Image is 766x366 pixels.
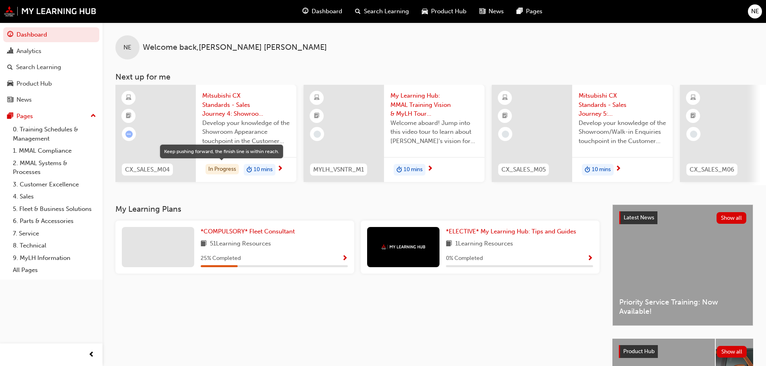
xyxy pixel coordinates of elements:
[88,350,94,360] span: prev-icon
[302,6,308,16] span: guage-icon
[10,239,99,252] a: 8. Technical
[16,112,33,121] div: Pages
[254,165,273,174] span: 10 mins
[342,255,348,262] span: Show Progress
[619,345,747,358] a: Product HubShow all
[446,227,579,236] a: *ELECTIVE* My Learning Hub: Tips and Guides
[10,264,99,276] a: All Pages
[502,131,509,138] span: learningRecordVerb_NONE-icon
[748,4,762,18] button: NE
[7,64,13,71] span: search-icon
[246,165,252,175] span: duration-icon
[3,27,99,42] a: Dashboard
[103,72,766,82] h3: Next up for me
[3,109,99,124] button: Pages
[517,6,523,16] span: pages-icon
[115,204,600,214] h3: My Learning Plans
[10,190,99,203] a: 4. Sales
[502,111,508,121] span: booktick-icon
[3,44,99,59] a: Analytics
[624,214,654,221] span: Latest News
[690,111,696,121] span: booktick-icon
[585,165,590,175] span: duration-icon
[612,204,753,326] a: Latest NewsShow allPriority Service Training: Now Available!
[304,85,485,182] a: MYLH_VSNTR_M1My Learning Hub: MMAL Training Vision & MyLH Tour (Elective)Welcome aboard! Jump int...
[7,48,13,55] span: chart-icon
[7,96,13,104] span: news-icon
[201,228,295,235] span: *COMPULSORY* Fleet Consultant
[446,228,576,235] span: *ELECTIVE* My Learning Hub: Tips and Guides
[314,93,320,103] span: learningResourceType_ELEARNING-icon
[431,7,466,16] span: Product Hub
[342,254,348,264] button: Show Progress
[10,215,99,227] a: 6. Parts & Accessories
[10,203,99,215] a: 5. Fleet & Business Solutions
[126,111,131,121] span: booktick-icon
[90,111,96,121] span: up-icon
[312,7,342,16] span: Dashboard
[202,119,290,146] span: Develop your knowledge of the Showroom Appearance touchpoint in the Customer Excellence (CX) Sale...
[502,93,508,103] span: learningResourceType_ELEARNING-icon
[587,254,593,264] button: Show Progress
[201,227,298,236] a: *COMPULSORY* Fleet Consultant
[619,298,746,316] span: Priority Service Training: Now Available!
[501,165,546,174] span: CX_SALES_M05
[16,63,61,72] div: Search Learning
[717,346,747,358] button: Show all
[201,254,241,263] span: 25 % Completed
[143,43,327,52] span: Welcome back , [PERSON_NAME] [PERSON_NAME]
[7,31,13,39] span: guage-icon
[164,148,279,155] div: Keep pushing forward, the finish line is within reach.
[579,119,666,146] span: Develop your knowledge of the Showroom/Walk-in Enquiries touchpoint in the Customer Excellence (C...
[3,26,99,109] button: DashboardAnalyticsSearch LearningProduct HubNews
[7,113,13,120] span: pages-icon
[296,3,349,20] a: guage-iconDashboard
[427,166,433,173] span: next-icon
[717,212,747,224] button: Show all
[125,165,170,174] span: CX_SALES_M04
[125,131,133,138] span: learningRecordVerb_ATTEMPT-icon
[751,7,759,16] span: NE
[3,92,99,107] a: News
[355,6,361,16] span: search-icon
[473,3,510,20] a: news-iconNews
[201,239,207,249] span: book-icon
[592,165,611,174] span: 10 mins
[10,123,99,145] a: 0. Training Schedules & Management
[10,178,99,191] a: 3. Customer Excellence
[210,239,271,249] span: 51 Learning Resources
[690,165,734,174] span: CX_SALES_M06
[16,95,32,104] div: News
[690,131,697,138] span: learningRecordVerb_NONE-icon
[314,111,320,121] span: booktick-icon
[313,165,364,174] span: MYLH_VSNTR_M1
[404,165,423,174] span: 10 mins
[10,227,99,240] a: 7. Service
[455,239,513,249] span: 1 Learning Resources
[615,166,621,173] span: next-icon
[7,80,13,88] span: car-icon
[10,252,99,264] a: 9. MyLH Information
[314,131,321,138] span: learningRecordVerb_NONE-icon
[3,76,99,91] a: Product Hub
[10,145,99,157] a: 1. MMAL Compliance
[446,254,483,263] span: 0 % Completed
[277,166,283,173] span: next-icon
[690,93,696,103] span: learningResourceType_ELEARNING-icon
[396,165,402,175] span: duration-icon
[4,6,97,16] img: mmal
[479,6,485,16] span: news-icon
[16,47,41,56] div: Analytics
[3,60,99,75] a: Search Learning
[623,348,655,355] span: Product Hub
[16,79,52,88] div: Product Hub
[619,211,746,224] a: Latest NewsShow all
[364,7,409,16] span: Search Learning
[579,91,666,119] span: Mitsubishi CX Standards - Sales Journey 5: Showroom/Walk-in Enquiry
[510,3,549,20] a: pages-iconPages
[587,255,593,262] span: Show Progress
[446,239,452,249] span: book-icon
[349,3,415,20] a: search-iconSearch Learning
